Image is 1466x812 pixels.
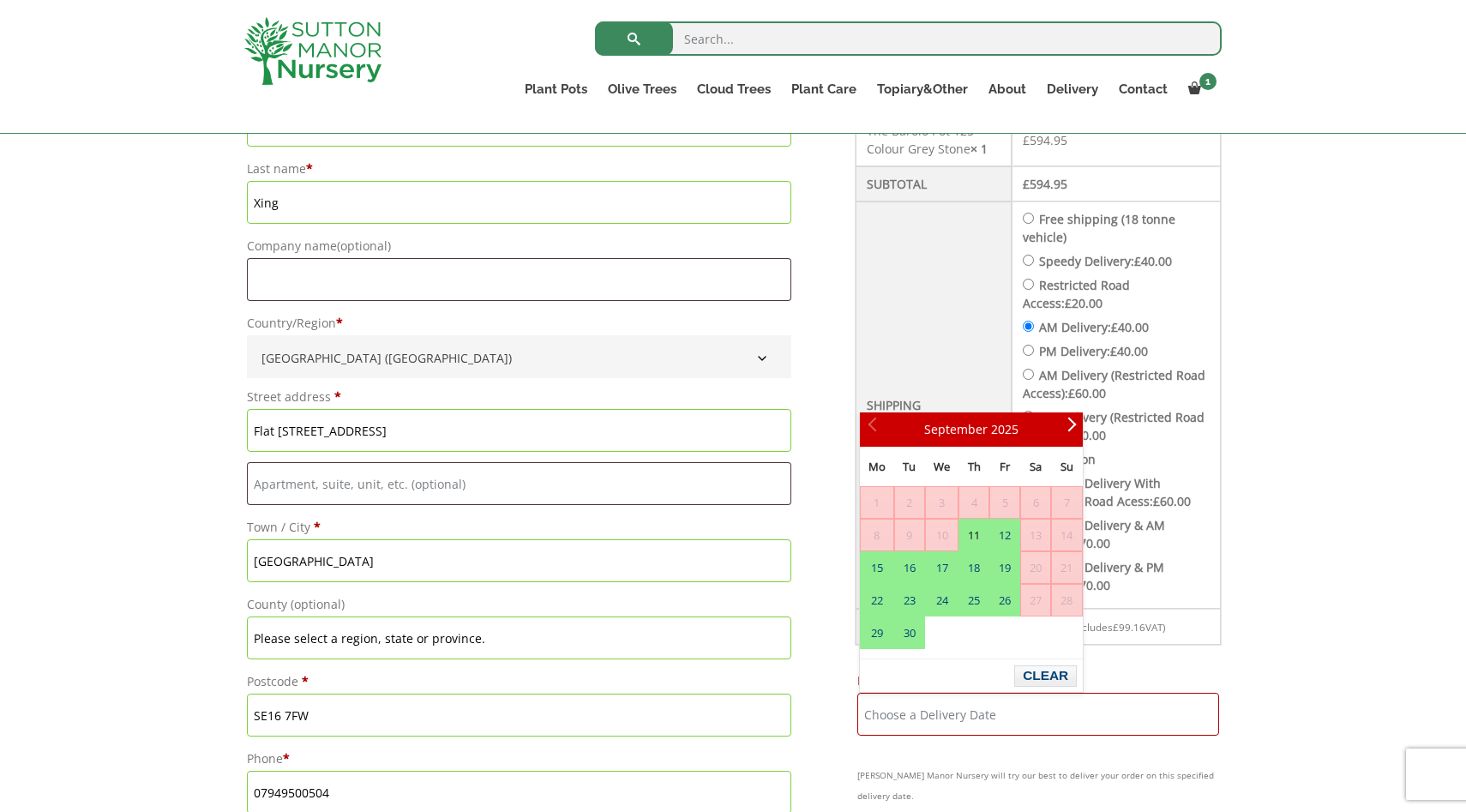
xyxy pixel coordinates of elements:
[1153,493,1191,509] bdi: 60.00
[934,459,950,474] span: Wednesday
[860,415,889,444] a: Prev
[247,157,791,181] label: Last name
[247,515,791,539] label: Town / City
[1023,367,1205,401] label: AM Delivery (Restricted Road Access):
[1110,343,1117,359] span: £
[895,617,924,648] a: 30
[337,238,391,254] span: (optional)
[1023,559,1164,593] label: Speedy Delivery & PM Delivery:
[970,141,988,157] strong: × 1
[291,596,345,612] span: (optional)
[1110,343,1148,359] bdi: 40.00
[926,552,958,583] a: 17
[857,693,1219,736] input: Choose a Delivery Date
[924,421,988,437] span: September
[1039,343,1148,359] label: PM Delivery:
[1023,132,1030,148] span: £
[1030,459,1042,474] span: Saturday
[247,311,791,335] label: Country/Region
[1134,253,1141,269] span: £
[1023,475,1191,509] label: Speedy Delivery With Restricted Road Acess:
[959,552,988,583] a: 18
[1023,517,1165,551] label: Speedy Delivery & AM Delivery:
[1021,585,1050,616] span: 27
[1068,427,1106,443] bdi: 60.00
[244,17,382,85] img: logo
[856,113,1012,166] td: The Barolo Pot 125 Colour Grey Stone
[1039,253,1172,269] label: Speedy Delivery:
[868,423,881,436] span: Prev
[856,609,1012,645] th: Total
[895,552,924,583] a: 16
[978,77,1036,101] a: About
[1178,77,1222,101] a: 1
[1023,176,1067,192] bdi: 594.95
[861,585,893,616] a: 22
[247,234,791,258] label: Company name
[1065,295,1072,311] span: £
[247,592,791,617] label: County
[1021,552,1050,583] span: 20
[1023,132,1067,148] bdi: 594.95
[959,520,988,550] a: 11
[1023,277,1130,311] label: Restricted Road Access:
[861,487,893,518] span: 1
[867,77,978,101] a: Topiary&Other
[1134,253,1172,269] bdi: 40.00
[1023,211,1175,245] label: Free shipping (18 tonne vehicle)
[255,344,783,372] span: United Kingdom (UK)
[926,520,958,550] span: 10
[895,487,924,518] span: 2
[1021,520,1050,550] span: 13
[1199,73,1217,90] span: 1
[1014,665,1077,687] button: Clear
[1153,493,1160,509] span: £
[861,552,893,583] a: 15
[1000,459,1010,474] span: Friday
[990,520,1019,550] a: 12
[990,585,1019,616] a: 26
[990,487,1019,518] span: 5
[926,585,958,616] a: 24
[895,585,924,616] a: 23
[1113,621,1145,634] span: 99.16
[247,335,791,378] span: Country/Region
[247,747,791,771] label: Phone
[1072,577,1110,593] bdi: 70.00
[247,462,791,505] input: Apartment, suite, unit, etc. (optional)
[1061,423,1075,436] span: Next
[861,520,893,550] span: 8
[598,77,687,101] a: Olive Trees
[247,670,791,694] label: Postcode
[895,520,924,550] span: 9
[514,77,598,101] a: Plant Pots
[1052,552,1081,583] span: 21
[595,21,1222,56] input: Search...
[247,409,791,452] input: House number and street name
[1023,409,1205,443] label: PM Delivery (Restricted Road Access):
[968,459,981,474] span: Thursday
[1052,520,1081,550] span: 14
[1068,385,1106,401] bdi: 60.00
[247,385,791,409] label: Street address
[856,166,1012,201] th: Subtotal
[1054,415,1083,444] a: Next
[781,77,867,101] a: Plant Care
[1065,295,1103,311] bdi: 20.00
[1039,319,1149,335] label: AM Delivery:
[1052,487,1081,518] span: 7
[868,459,886,474] span: Monday
[1111,319,1118,335] span: £
[991,421,1018,437] span: 2025
[1111,319,1149,335] bdi: 40.00
[1068,385,1075,401] span: £
[857,765,1219,806] small: [PERSON_NAME] Manor Nursery will try our best to deliver your order on this specified delivery date.
[687,77,781,101] a: Cloud Trees
[959,487,988,518] span: 4
[903,459,916,474] span: Tuesday
[857,669,1219,693] label: Delivery Date
[1071,621,1165,634] small: (includes VAT)
[1072,535,1110,551] bdi: 70.00
[926,487,958,518] span: 3
[1060,459,1073,474] span: Sunday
